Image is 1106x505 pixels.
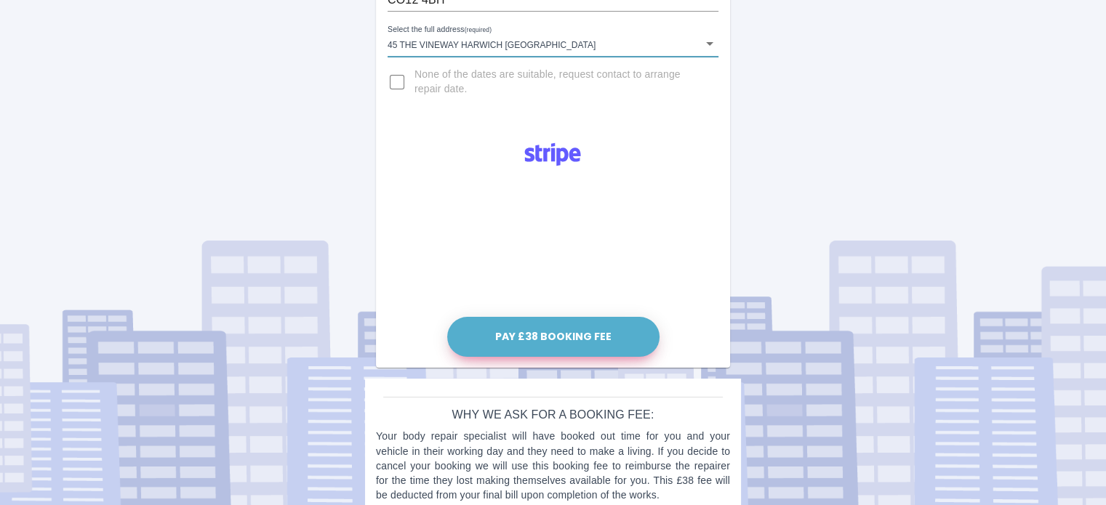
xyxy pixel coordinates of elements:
span: None of the dates are suitable, request contact to arrange repair date. [414,68,707,97]
label: Select the full address [388,24,492,36]
div: 45 The Vineway Harwich [GEOGRAPHIC_DATA] [388,31,718,57]
button: Pay £38 Booking Fee [447,317,660,357]
h6: Why we ask for a booking fee: [376,405,730,425]
p: Your body repair specialist will have booked out time for you and your vehicle in their working d... [376,429,730,501]
small: (required) [465,27,492,33]
img: Logo [516,137,589,172]
iframe: Secure payment input frame [444,176,662,312]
